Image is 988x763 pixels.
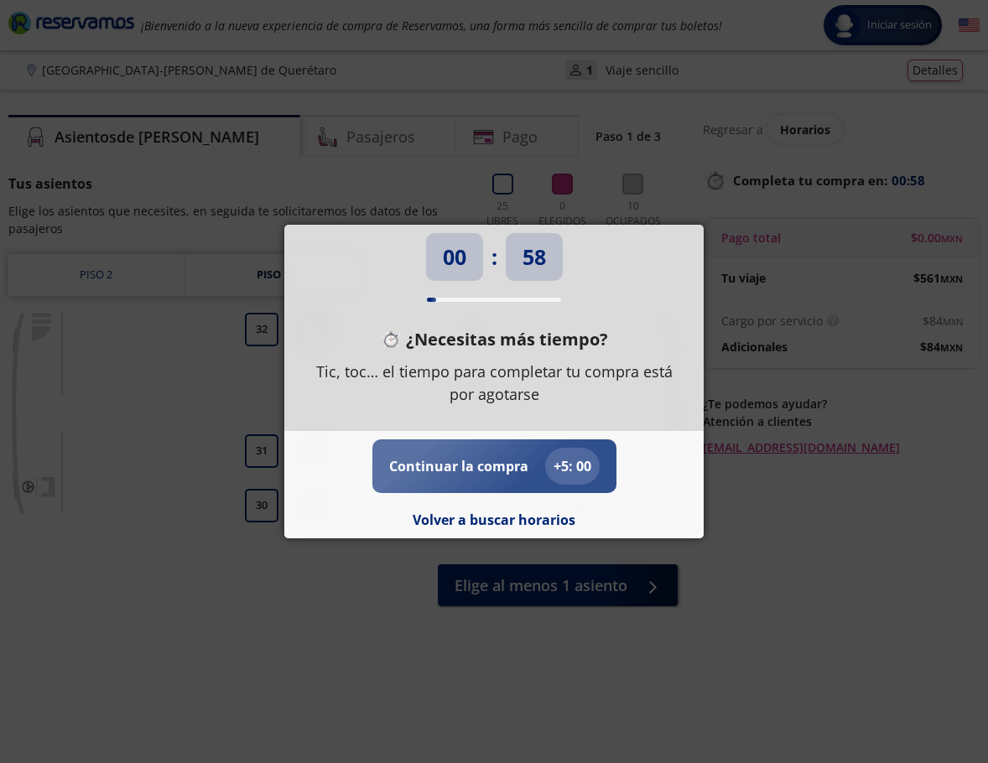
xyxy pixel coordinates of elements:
p: : [491,241,497,273]
p: Tic, toc… el tiempo para completar tu compra está por agotarse [309,361,679,406]
p: Continuar la compra [389,456,528,476]
button: Volver a buscar horarios [413,510,575,530]
p: 00 [443,241,466,273]
p: 58 [523,241,546,273]
p: ¿Necesitas más tiempo? [406,327,608,352]
p: + 5 : 00 [554,456,591,476]
button: Continuar la compra+5: 00 [389,448,600,485]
